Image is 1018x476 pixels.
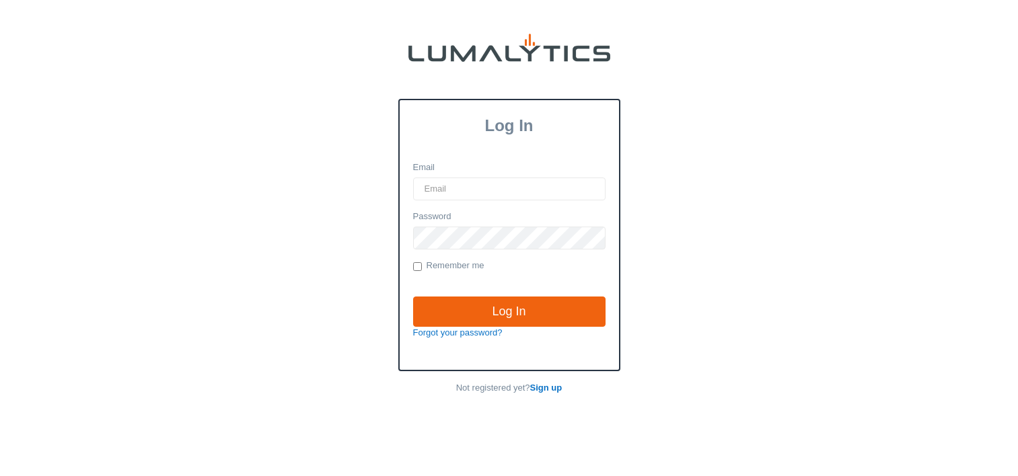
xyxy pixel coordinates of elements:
[530,383,562,393] a: Sign up
[413,327,503,338] a: Forgot your password?
[413,262,422,271] input: Remember me
[413,210,451,223] label: Password
[413,260,484,273] label: Remember me
[413,296,606,327] input: Log In
[413,161,435,174] label: Email
[398,382,620,395] p: Not registered yet?
[400,116,619,135] h3: Log In
[408,34,610,62] img: lumalytics-black-e9b537c871f77d9ce8d3a6940f85695cd68c596e3f819dc492052d1098752254.png
[413,177,606,200] input: Email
